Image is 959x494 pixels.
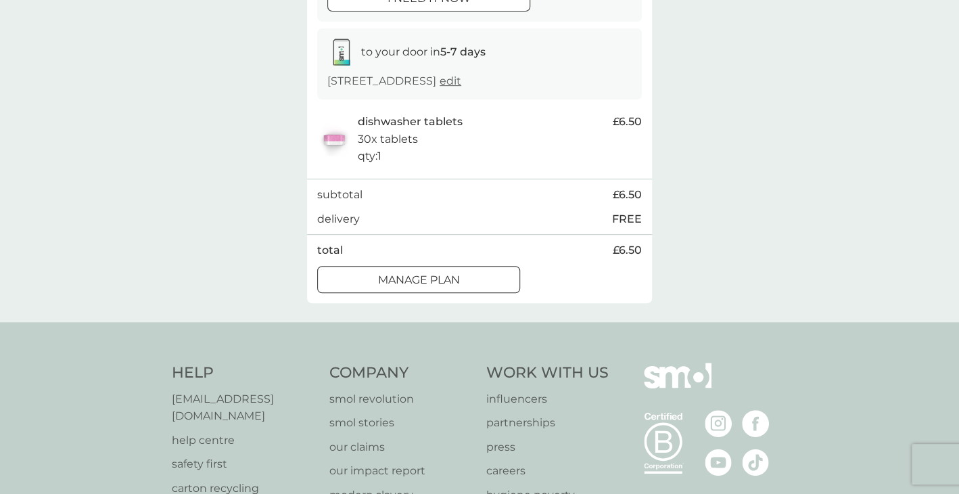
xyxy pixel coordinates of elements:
p: 30x tablets [358,131,418,148]
p: [STREET_ADDRESS] [327,72,461,90]
button: Manage plan [317,266,520,293]
h4: Work With Us [486,363,609,384]
a: influencers [486,390,609,408]
a: [EMAIL_ADDRESS][DOMAIN_NAME] [172,390,316,425]
a: careers [486,462,609,480]
img: visit the smol Tiktok page [742,449,769,476]
a: our impact report [329,462,473,480]
p: Manage plan [378,271,460,289]
a: partnerships [486,414,609,432]
a: edit [440,74,461,87]
p: dishwasher tablets [358,113,463,131]
h4: Help [172,363,316,384]
img: visit the smol Instagram page [705,410,732,437]
p: total [317,242,343,259]
span: to your door in [361,45,486,58]
p: subtotal [317,186,362,204]
h4: Company [329,363,473,384]
a: our claims [329,439,473,456]
p: FREE [612,210,642,228]
img: smol [644,363,711,409]
a: safety first [172,455,316,473]
a: smol stories [329,414,473,432]
span: £6.50 [613,242,642,259]
img: visit the smol Facebook page [742,410,769,437]
a: press [486,439,609,456]
span: £6.50 [613,113,642,131]
strong: 5-7 days [440,45,486,58]
a: help centre [172,432,316,449]
p: qty : 1 [358,148,381,165]
span: £6.50 [613,186,642,204]
p: delivery [317,210,360,228]
a: smol revolution [329,390,473,408]
img: visit the smol Youtube page [705,449,732,476]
